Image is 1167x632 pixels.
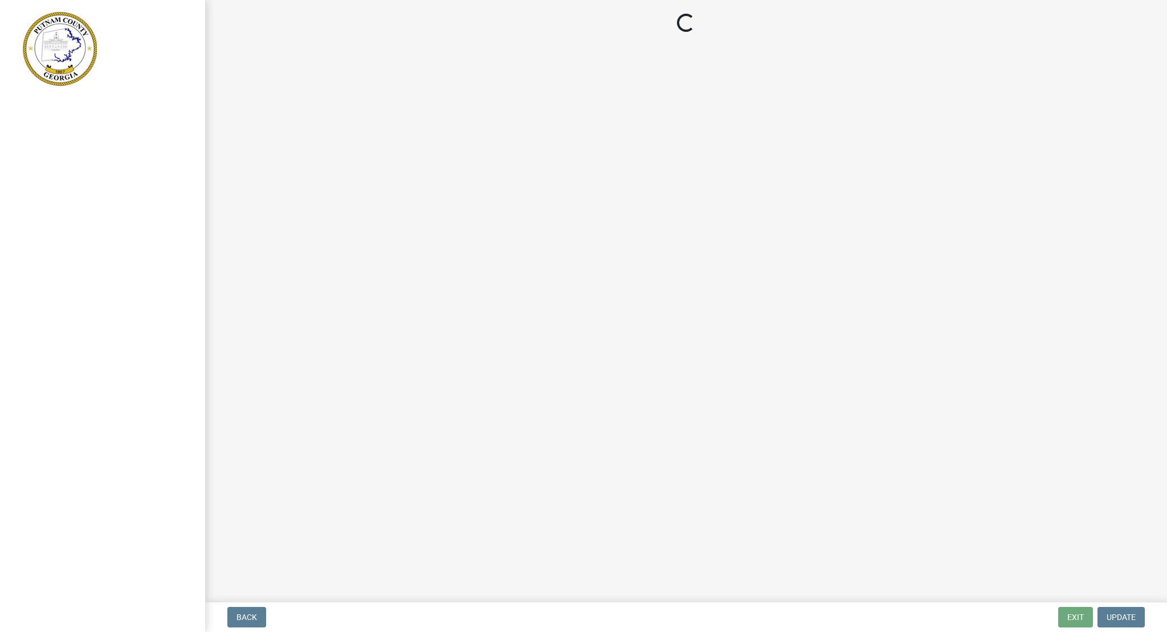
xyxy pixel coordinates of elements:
span: Back [236,613,257,622]
span: Update [1107,613,1136,622]
img: Putnam County, Georgia [23,12,97,86]
button: Exit [1058,607,1093,627]
button: Back [227,607,266,627]
button: Update [1097,607,1145,627]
